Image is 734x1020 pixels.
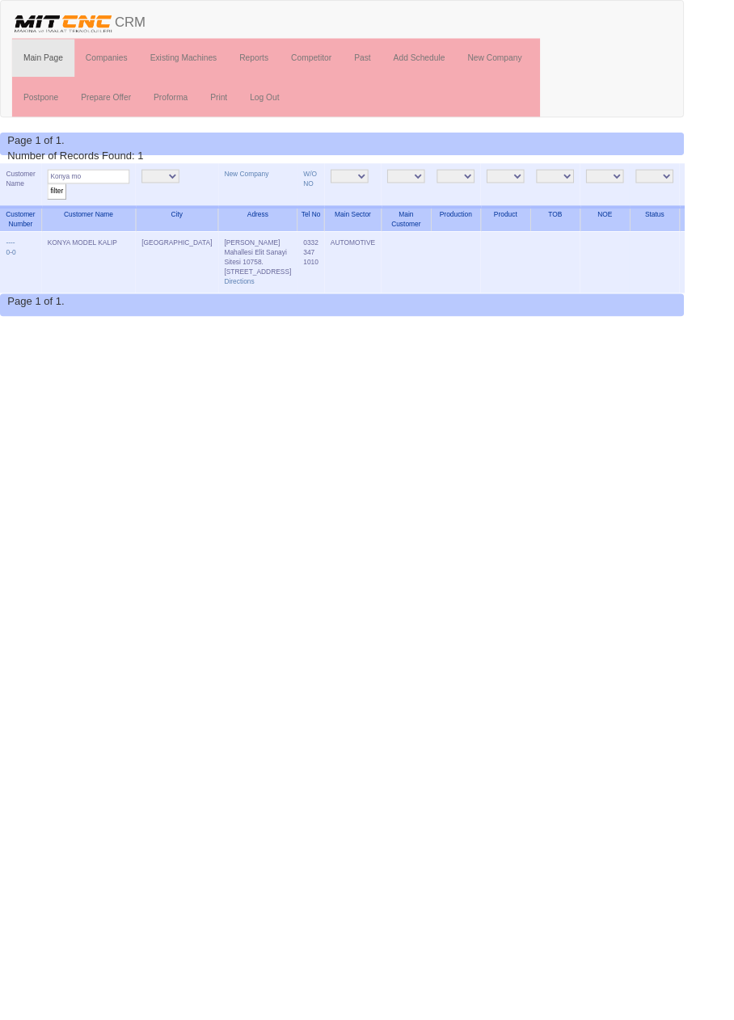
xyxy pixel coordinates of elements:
td: [PERSON_NAME] Mahallesi Elit Sanayi Sitesi 10758. [STREET_ADDRESS] [234,249,319,315]
input: filter [51,197,71,214]
a: W/O NO [326,183,340,201]
a: Proforma [153,84,213,124]
th: NOE [622,222,676,249]
th: Main Customer [409,222,462,249]
a: CRM [1,1,168,41]
a: Companies [80,42,150,82]
a: Directions [241,298,273,306]
th: Product [516,222,569,249]
a: 0 [13,267,17,275]
a: Existing Machines [149,42,245,82]
span: Page 1 of 1. [8,317,70,330]
a: Postpone [13,84,74,124]
img: header.png [13,13,123,37]
a: Main Page [13,42,80,82]
a: Competitor [300,42,368,82]
a: ---- [6,256,16,264]
a: 0 [6,267,11,275]
span: Page 1 of 1. [8,144,70,157]
span: Number of Records Found: 1 [8,144,154,173]
a: Past [368,42,410,82]
td: KONYA MODEL KALIP [44,249,146,315]
a: Prepare Offer [74,84,152,124]
th: Customer Name [44,222,146,249]
th: City [146,222,234,249]
a: Print [213,84,256,124]
a: Add Schedule [410,42,490,82]
th: Adress [234,222,319,249]
a: New Company [241,183,289,191]
th: Tel No [319,222,348,249]
th: Main Sector [348,222,409,249]
td: 0332 347 1010 [319,249,348,315]
th: Production [462,222,516,249]
a: Log Out [256,84,312,124]
th: TOB [569,222,622,249]
td: AUTOMOTIVE [348,249,409,315]
td: [GEOGRAPHIC_DATA] [146,249,234,315]
a: New Company [490,42,572,82]
a: Reports [245,42,301,82]
th: Status [676,222,729,249]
